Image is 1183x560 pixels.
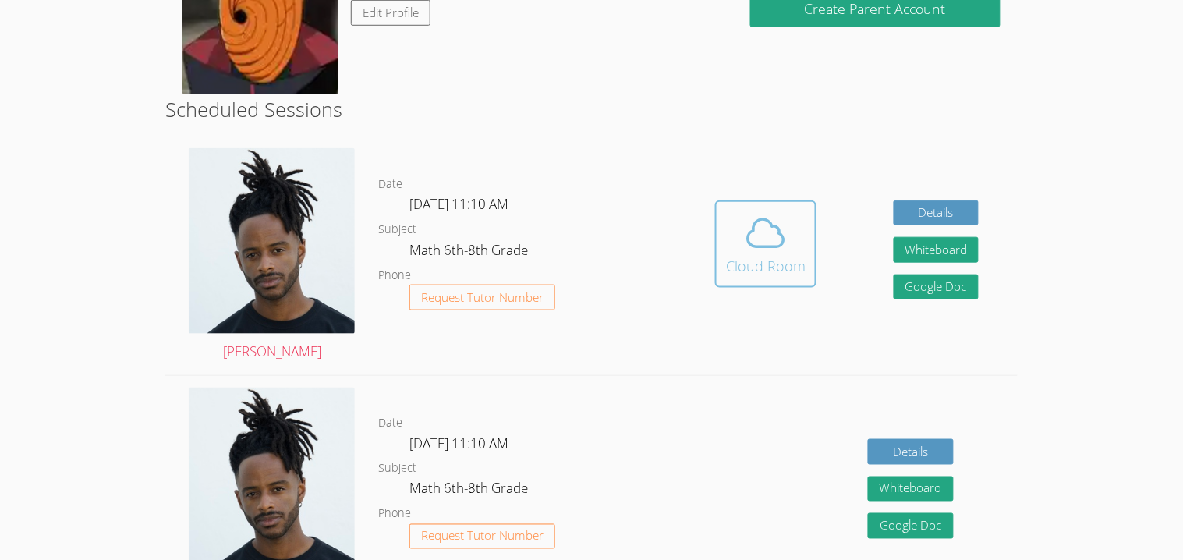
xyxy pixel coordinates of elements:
[409,239,531,266] dd: Math 6th-8th Grade
[378,175,402,194] dt: Date
[378,220,416,239] dt: Subject
[165,94,1017,124] h2: Scheduled Sessions
[868,513,954,539] a: Google Doc
[894,237,979,263] button: Whiteboard
[421,292,544,303] span: Request Tutor Number
[868,439,954,465] a: Details
[894,275,979,300] a: Google Doc
[409,195,508,213] span: [DATE] 11:10 AM
[378,266,411,285] dt: Phone
[409,524,555,550] button: Request Tutor Number
[726,255,806,277] div: Cloud Room
[715,200,816,288] button: Cloud Room
[409,434,508,452] span: [DATE] 11:10 AM
[409,478,531,505] dd: Math 6th-8th Grade
[378,505,411,524] dt: Phone
[894,200,979,226] a: Details
[378,413,402,433] dt: Date
[189,148,355,334] img: Portrait.jpg
[868,477,954,502] button: Whiteboard
[189,148,355,363] a: [PERSON_NAME]
[409,285,555,310] button: Request Tutor Number
[421,530,544,542] span: Request Tutor Number
[378,459,416,479] dt: Subject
